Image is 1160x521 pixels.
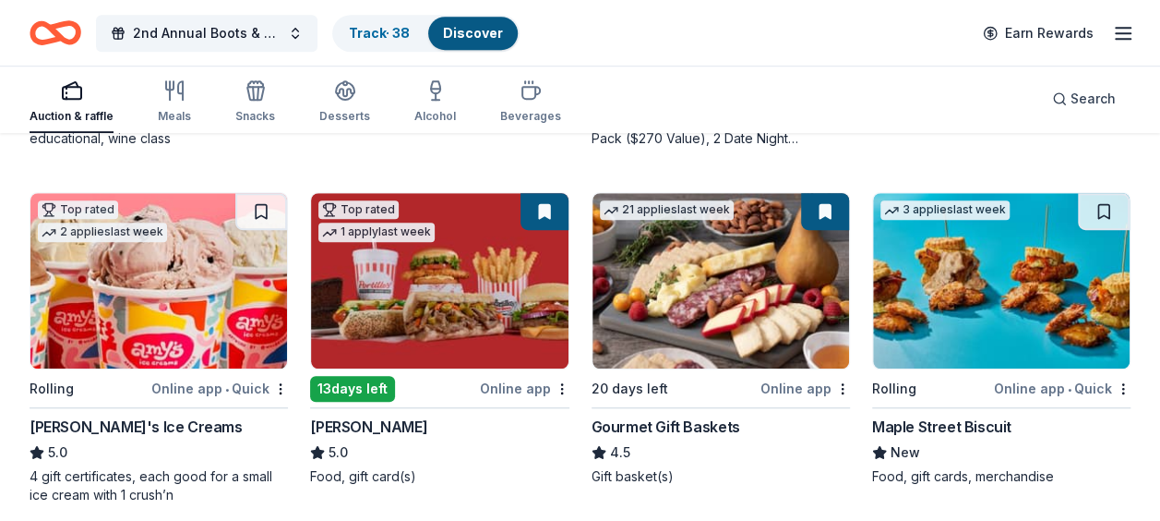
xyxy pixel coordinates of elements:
div: 13 days left [310,376,395,402]
span: 5.0 [48,442,67,464]
img: Image for Gourmet Gift Baskets [592,193,849,369]
img: Image for Amy's Ice Creams [30,193,287,369]
div: Beverages [500,109,561,124]
div: Top rated [38,200,118,219]
div: Gift basket(s) [592,467,850,486]
div: 21 applies last week [600,200,734,220]
div: 20 days left [592,378,668,400]
div: 4 gift certificates, each good for a small ice cream with 1 crush’n [30,467,288,504]
a: Image for Amy's Ice CreamsTop rated2 applieslast weekRollingOnline app•Quick[PERSON_NAME]'s Ice C... [30,192,288,504]
button: Beverages [500,72,561,133]
button: Auction & raffle [30,72,114,133]
div: Food, gift cards, merchandise [872,467,1130,486]
div: [PERSON_NAME] [310,416,427,438]
a: Earn Rewards [972,17,1105,50]
span: New [891,442,920,464]
span: 2nd Annual Boots & Paws Gala [133,22,281,44]
div: [PERSON_NAME]'s Ice Creams [30,416,243,438]
button: 2nd Annual Boots & Paws Gala [96,15,317,52]
button: Desserts [319,72,370,133]
a: Image for Gourmet Gift Baskets21 applieslast week20 days leftOnline appGourmet Gift Baskets4.5Gif... [592,192,850,486]
button: Track· 38Discover [332,15,520,52]
span: 4.5 [610,442,630,464]
span: Search [1070,88,1116,110]
div: Meals [158,109,191,124]
div: Online app Quick [151,377,288,400]
img: Image for Portillo's [311,193,568,369]
button: Snacks [235,72,275,133]
div: Online app [760,377,850,400]
div: Maple Street Biscuit [872,416,1011,438]
span: 5.0 [329,442,348,464]
a: Track· 38 [349,25,410,41]
div: 3 applies last week [880,200,1010,220]
a: Home [30,11,81,55]
div: Top rated [318,200,399,219]
div: Online app Quick [994,377,1130,400]
div: Desserts [319,109,370,124]
button: Alcohol [414,72,456,133]
div: Rolling [30,378,74,400]
span: • [1068,382,1071,396]
div: Snacks [235,109,275,124]
img: Image for Maple Street Biscuit [873,193,1130,369]
div: Alcohol [414,109,456,124]
span: • [225,382,229,396]
div: Online app [480,377,569,400]
button: Meals [158,72,191,133]
div: 1 apply last week [318,223,435,242]
div: Gourmet Gift Baskets [592,416,740,438]
div: Food, gift card(s) [310,467,568,486]
button: Search [1037,80,1130,117]
a: Image for Maple Street Biscuit3 applieslast weekRollingOnline app•QuickMaple Street BiscuitNewFoo... [872,192,1130,486]
div: Auction & raffle [30,109,114,124]
div: Rolling [872,378,916,400]
a: Image for Portillo'sTop rated1 applylast week13days leftOnline app[PERSON_NAME]5.0Food, gift card(s) [310,192,568,486]
a: Discover [443,25,503,41]
div: 2 applies last week [38,223,167,242]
